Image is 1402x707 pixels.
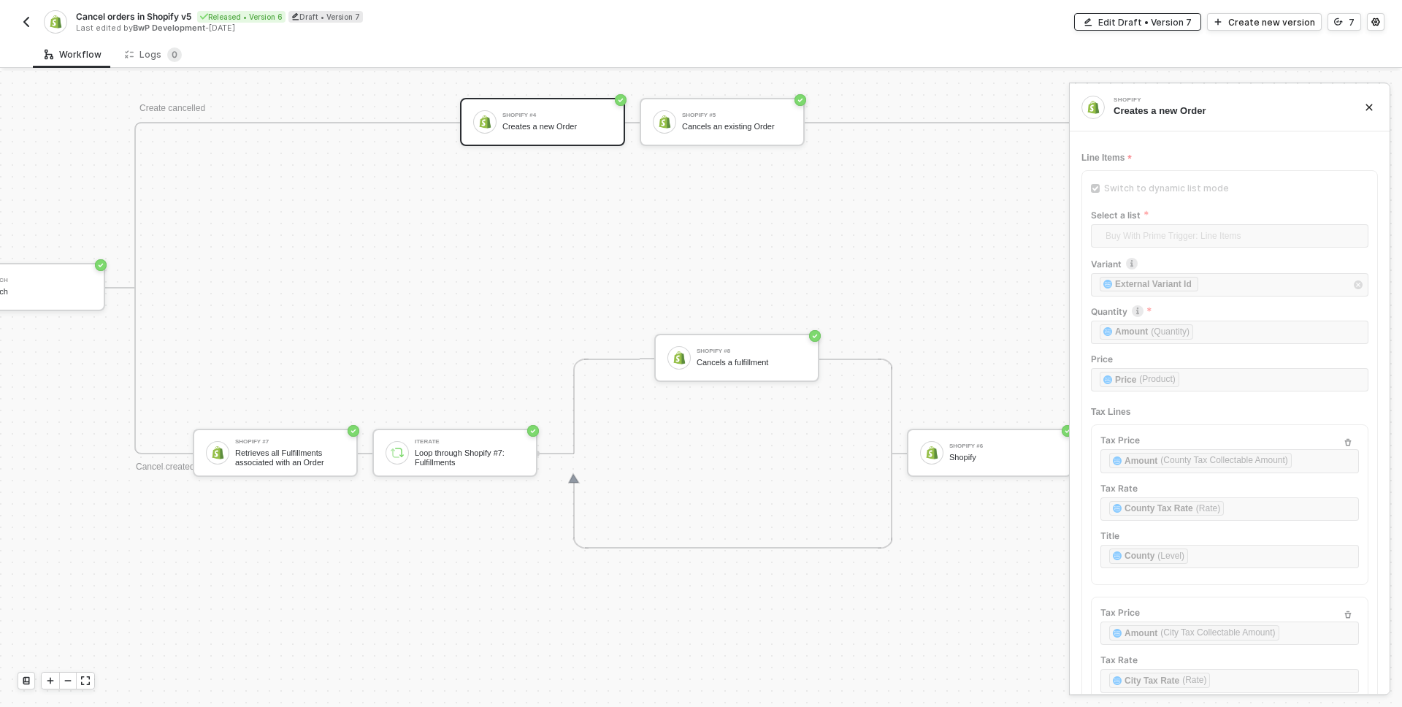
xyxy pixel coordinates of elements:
[1214,18,1222,26] span: icon-play
[502,122,612,131] div: Creates a new Order
[76,10,191,23] span: Cancel orders in Shopify v5
[1104,182,1229,196] div: Switch to dynamic list mode
[1074,13,1201,31] button: Edit Draft • Version 7
[1100,434,1359,446] label: Tax Price
[673,351,686,364] img: icon
[1114,104,1341,118] div: Creates a new Order
[81,676,90,685] span: icon-expand
[682,112,792,118] div: Shopify #5
[391,446,404,459] img: icon
[49,15,61,28] img: integration-icon
[235,439,345,445] div: Shopify #7
[1114,97,1333,103] div: Shopify
[1113,676,1122,685] img: fieldIcon
[1098,16,1192,28] div: Edit Draft • Version 7
[20,16,32,28] img: back
[658,115,671,129] img: icon
[46,676,55,685] span: icon-play
[415,448,524,467] div: Loop through Shopify #7: Fulfillments
[1091,353,1368,365] label: Price
[1113,456,1122,465] img: fieldIcon
[615,94,627,106] span: icon-success-page
[1371,18,1380,26] span: icon-settings
[1100,530,1359,542] label: Title
[478,115,491,129] img: icon
[1228,16,1315,28] div: Create new version
[125,47,182,62] div: Logs
[211,446,224,459] img: icon
[133,23,205,33] span: BwP Development
[1062,425,1073,437] span: icon-success-page
[1132,305,1144,317] img: icon-info
[136,460,223,475] div: Cancel created
[1106,225,1360,247] span: Buy With Prime Trigger: Line Items
[1113,629,1122,638] img: fieldIcon
[76,23,700,34] div: Last edited by - [DATE]
[288,11,363,23] div: Draft • Version 7
[1334,18,1343,26] span: icon-versioning
[1349,16,1355,28] div: 7
[415,439,524,445] div: Iterate
[697,348,806,354] div: Shopify #8
[1126,258,1138,270] img: icon-info
[1103,375,1112,384] img: fieldIcon
[1091,403,1130,421] span: Tax Lines
[1084,18,1092,26] span: icon-edit
[1365,103,1374,112] span: icon-close
[1081,149,1132,167] span: Line Items
[1087,101,1100,114] img: integration-icon
[197,11,286,23] div: Released • Version 6
[1100,606,1359,619] label: Tax Price
[1100,654,1359,666] label: Tax Rate
[949,443,1059,449] div: Shopify #6
[1113,551,1122,560] img: fieldIcon
[1113,504,1122,513] img: fieldIcon
[682,122,792,131] div: Cancels an existing Order
[1328,13,1361,31] button: 7
[348,425,359,437] span: icon-success-page
[809,330,821,342] span: icon-success-page
[45,49,101,61] div: Workflow
[1091,258,1368,270] label: Variant
[167,47,182,62] sup: 0
[697,358,806,367] div: Cancels a fulfillment
[925,446,938,459] img: icon
[794,94,806,106] span: icon-success-page
[1091,305,1368,318] label: Quantity
[18,13,35,31] button: back
[1103,327,1112,336] img: fieldIcon
[1091,209,1368,221] label: Select a list
[1207,13,1322,31] button: Create new version
[502,112,612,118] div: Shopify #4
[527,425,539,437] span: icon-success-page
[139,102,227,116] div: Create cancelled
[64,676,72,685] span: icon-minus
[95,259,107,271] span: icon-success-page
[1100,482,1359,494] label: Tax Rate
[291,12,299,20] span: icon-edit
[235,448,345,467] div: Retrieves all Fulfillments associated with an Order
[949,453,1059,462] div: Shopify
[1103,280,1112,288] img: fieldIcon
